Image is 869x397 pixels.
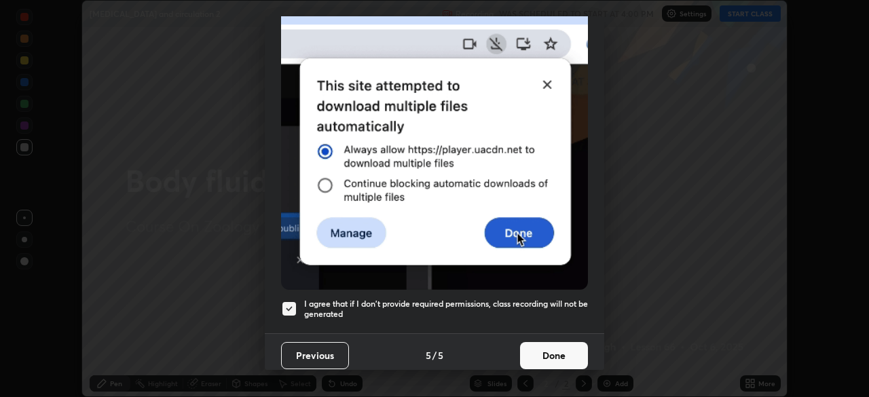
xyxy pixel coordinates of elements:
[426,348,431,362] h4: 5
[304,299,588,320] h5: I agree that if I don't provide required permissions, class recording will not be generated
[281,342,349,369] button: Previous
[432,348,437,362] h4: /
[438,348,443,362] h4: 5
[520,342,588,369] button: Done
